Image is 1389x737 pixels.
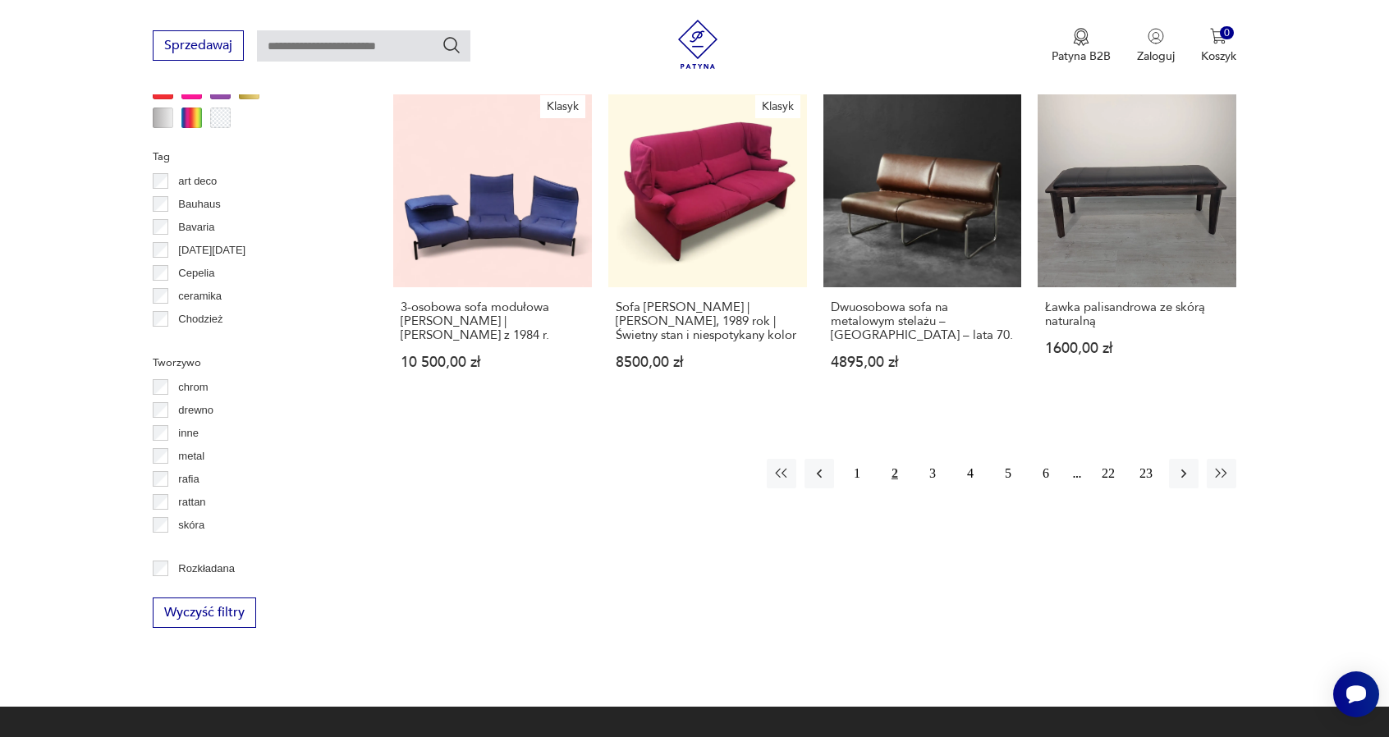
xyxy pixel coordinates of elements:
[1148,28,1164,44] img: Ikonka użytkownika
[1031,459,1061,488] button: 6
[956,459,985,488] button: 4
[1210,28,1226,44] img: Ikona koszyka
[1038,89,1236,401] a: Ławka palisandrowa ze skórą naturalnąŁawka palisandrowa ze skórą naturalną1600,00 zł
[616,355,800,369] p: 8500,00 zł
[608,89,807,401] a: KlasykSofa Cassina Portovenere | Vico Magistretti, 1989 rok | Świetny stan i niespotykany kolorSo...
[178,539,213,557] p: tkanina
[823,89,1022,401] a: Dwuosobowa sofa na metalowym stelażu – Niemcy – lata 70.Dwuosobowa sofa na metalowym stelażu – [G...
[1052,28,1111,64] button: Patyna B2B
[153,41,244,53] a: Sprzedawaj
[178,333,219,351] p: Ćmielów
[616,300,800,342] h3: Sofa [PERSON_NAME] | [PERSON_NAME], 1989 rok | Świetny stan i niespotykany kolor
[178,172,217,190] p: art deco
[831,300,1015,342] h3: Dwuosobowa sofa na metalowym stelażu – [GEOGRAPHIC_DATA] – lata 70.
[1045,300,1229,328] h3: Ławka palisandrowa ze skórą naturalną
[1137,28,1175,64] button: Zaloguj
[178,287,222,305] p: ceramika
[178,560,235,578] p: Rozkładana
[153,148,354,166] p: Tag
[178,470,199,488] p: rafia
[178,401,213,419] p: drewno
[178,264,214,282] p: Cepelia
[1220,26,1234,40] div: 0
[178,378,208,396] p: chrom
[393,89,592,401] a: Klasyk3-osobowa sofa modułowa Cassina Veranda | Vico Magistretti z 1984 r.3-osobowa sofa modułowa...
[1073,28,1089,46] img: Ikona medalu
[153,354,354,372] p: Tworzywo
[178,218,214,236] p: Bavaria
[178,447,204,465] p: metal
[1333,671,1379,717] iframe: Smartsupp widget button
[178,424,199,442] p: inne
[442,35,461,55] button: Szukaj
[1137,48,1175,64] p: Zaloguj
[1201,48,1236,64] p: Koszyk
[1045,341,1229,355] p: 1600,00 zł
[178,516,204,534] p: skóra
[153,597,256,628] button: Wyczyść filtry
[178,493,205,511] p: rattan
[880,459,910,488] button: 2
[918,459,947,488] button: 3
[1201,28,1236,64] button: 0Koszyk
[178,241,245,259] p: [DATE][DATE]
[1093,459,1123,488] button: 22
[842,459,872,488] button: 1
[1052,48,1111,64] p: Patyna B2B
[401,300,584,342] h3: 3-osobowa sofa modułowa [PERSON_NAME] | [PERSON_NAME] z 1984 r.
[153,30,244,61] button: Sprzedawaj
[1052,28,1111,64] a: Ikona medaluPatyna B2B
[1131,459,1161,488] button: 23
[178,195,220,213] p: Bauhaus
[178,310,222,328] p: Chodzież
[673,20,722,69] img: Patyna - sklep z meblami i dekoracjami vintage
[401,355,584,369] p: 10 500,00 zł
[993,459,1023,488] button: 5
[831,355,1015,369] p: 4895,00 zł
